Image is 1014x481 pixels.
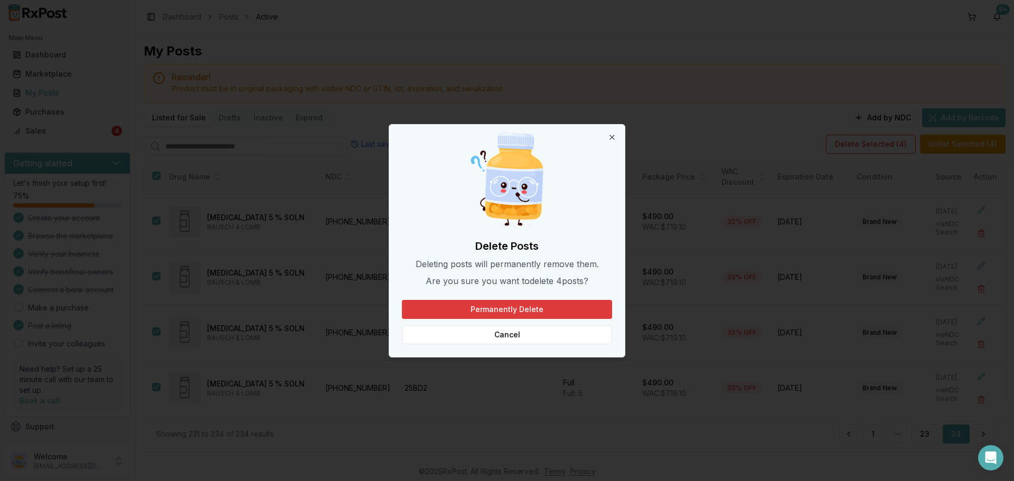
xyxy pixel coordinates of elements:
h2: Delete Posts [402,239,612,253]
p: Are you sure you want to delete 4 post s ? [402,275,612,287]
img: Curious Pill Bottle [456,129,558,230]
button: Permanently Delete [402,300,612,319]
button: Cancel [402,325,612,344]
p: Deleting posts will permanently remove them. [402,258,612,270]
